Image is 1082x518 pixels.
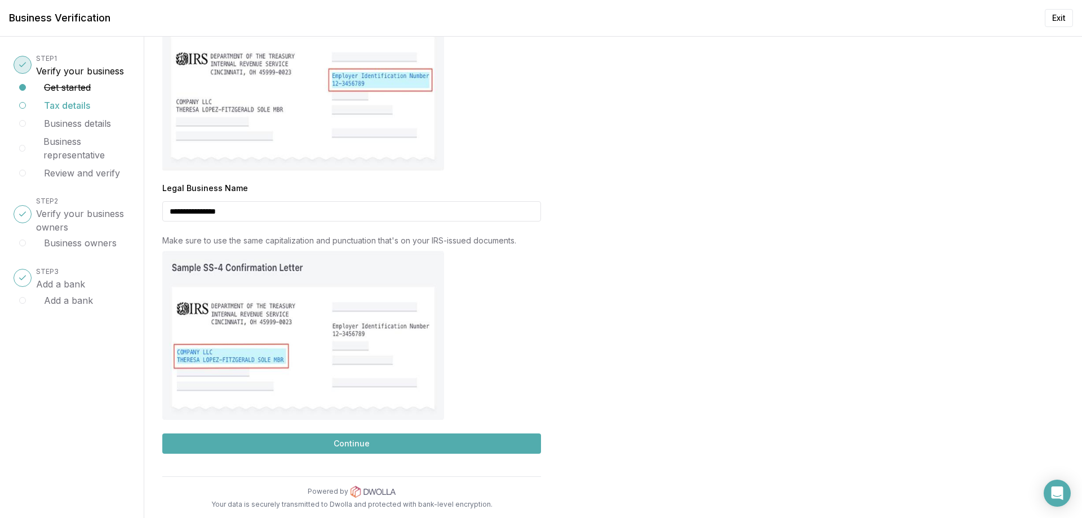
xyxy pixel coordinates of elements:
span: STEP 3 [36,267,59,276]
h3: Add a bank [36,277,85,291]
div: Open Intercom Messenger [1044,480,1071,507]
button: Review and verify [44,166,120,180]
button: Tax details [44,99,90,112]
button: Business owners [44,236,117,250]
img: SS-4 Confirmation Letter [162,2,444,171]
span: STEP 2 [36,197,58,205]
button: STEP3Add a bank [36,264,85,291]
button: Get started [44,81,91,94]
h1: Business Verification [9,10,110,26]
button: STEP1Verify your business [36,51,124,78]
button: Continue [162,433,541,454]
h3: Verify your business [36,64,124,78]
p: Your data is securely transmitted to Dwolla and protected with bank-level encryption. [162,500,541,509]
button: Business details [44,117,111,130]
button: Business representative [43,135,130,162]
p: Make sure to use the same capitalization and punctuation that's on your IRS-issued documents. [162,235,541,246]
h3: Verify your business owners [36,207,130,234]
img: SS-4 Confirmation Letter [162,251,444,420]
button: Add a bank [44,294,93,307]
label: Legal Business Name [162,184,541,192]
img: Dwolla [351,486,396,498]
span: STEP 1 [36,54,57,63]
p: Powered by [308,487,348,496]
button: Exit [1045,9,1073,27]
button: STEP2Verify your business owners [36,193,130,234]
